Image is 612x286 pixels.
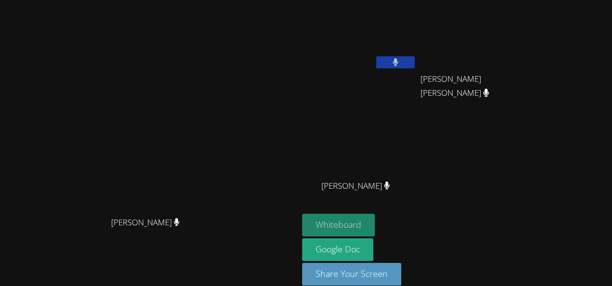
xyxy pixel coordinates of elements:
[302,238,373,261] a: Google Doc
[302,214,375,236] button: Whiteboard
[302,263,401,286] button: Share Your Screen
[421,72,527,100] span: [PERSON_NAME] [PERSON_NAME]
[111,216,180,230] span: [PERSON_NAME]
[321,179,390,193] span: [PERSON_NAME]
